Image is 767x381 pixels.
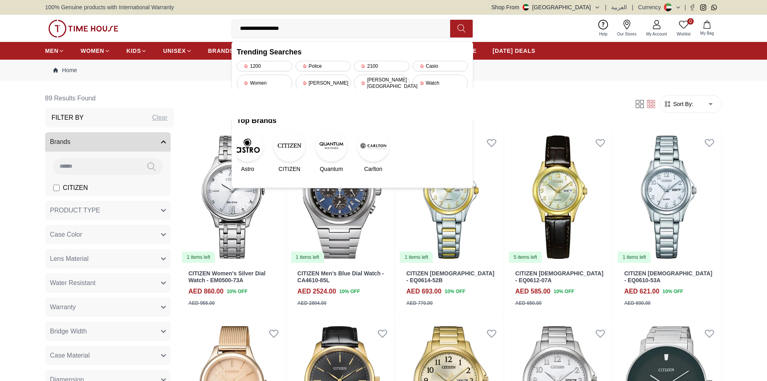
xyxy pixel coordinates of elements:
[663,288,683,295] span: 10 % OFF
[616,131,722,264] img: CITIZEN Ladies - EQ0610-53A
[237,115,468,126] h2: Top Brands
[45,89,174,108] h6: 89 Results Found
[596,31,611,37] span: Help
[632,3,633,11] span: |
[687,18,694,25] span: 0
[152,113,167,123] div: Clear
[354,75,409,92] div: [PERSON_NAME][GEOGRAPHIC_DATA]
[50,351,90,360] span: Case Material
[180,131,286,264] a: CITIZEN Women's Silver Dial Watch - EM0500-73A1 items left
[515,300,542,307] div: AED 650.00
[237,75,292,92] div: Women
[400,252,433,263] div: 1 items left
[163,47,186,55] span: UNISEX
[605,3,607,11] span: |
[237,46,468,58] h2: Trending Searches
[126,44,147,58] a: KIDS
[45,322,171,341] button: Bridge Width
[81,44,110,58] a: WOMEN
[81,47,104,55] span: WOMEN
[50,278,95,288] span: Water Resistant
[188,287,223,296] h4: AED 860.00
[45,44,64,58] a: MEN
[63,183,88,193] span: CITIZEN
[298,270,384,283] a: CITIZEN Men's Blue Dial Watch - CA4610-85L
[45,346,171,365] button: Case Material
[232,129,264,162] img: Astro
[493,47,535,55] span: [DATE] DEALS
[237,61,292,71] div: 1200
[126,47,141,55] span: KIDS
[53,185,60,191] input: CITIZEN
[398,131,504,264] img: CITIZEN Ladies - EQ0614-52B
[413,61,468,71] div: Casio
[50,254,89,264] span: Lens Material
[614,31,640,37] span: Our Stores
[515,287,550,296] h4: AED 585.00
[664,100,693,108] button: Sort By:
[50,206,100,215] span: PRODUCT TYPE
[362,129,384,173] a: CarltonCarlton
[616,131,722,264] a: CITIZEN Ladies - EQ0610-53A1 items left
[492,3,600,11] button: Shop From[GEOGRAPHIC_DATA]
[354,61,409,71] div: 2100
[398,131,504,264] a: CITIZEN Ladies - EQ0614-52B1 items left
[208,44,234,58] a: BRANDS
[611,3,627,11] button: العربية
[48,20,118,37] img: ...
[697,30,717,36] span: My Bag
[523,4,529,10] img: United Arab Emirates
[298,287,336,296] h4: AED 2524.00
[515,270,604,283] a: CITIZEN [DEMOGRAPHIC_DATA] - EQ0612-07A
[298,300,327,307] div: AED 2804.00
[507,131,613,264] img: CITIZEN Ladies - EQ0612-07A
[357,129,389,162] img: Carlton
[45,3,174,11] span: 100% Genuine products with International Warranty
[52,113,84,123] h3: Filter By
[208,47,234,55] span: BRANDS
[406,300,432,307] div: AED 770.00
[45,273,171,293] button: Water Resistant
[188,270,265,283] a: CITIZEN Women's Silver Dial Watch - EM0500-73A
[612,18,641,39] a: Our Stores
[45,60,722,81] nav: Breadcrumb
[50,137,70,147] span: Brands
[444,288,465,295] span: 10 % OFF
[50,327,87,336] span: Bridge Width
[45,47,58,55] span: MEN
[695,19,719,38] button: My Bag
[163,44,192,58] a: UNISEX
[509,252,542,263] div: 5 items left
[638,3,664,11] div: Currency
[507,131,613,264] a: CITIZEN Ladies - EQ0612-07A5 items left
[291,252,324,263] div: 1 items left
[554,288,574,295] span: 10 % OFF
[50,230,82,239] span: Case Color
[45,249,171,269] button: Lens Material
[700,4,706,10] a: Instagram
[684,3,686,11] span: |
[273,129,306,162] img: CITIZEN
[406,287,441,296] h4: AED 693.00
[241,165,254,173] span: Astro
[315,129,347,162] img: Quantum
[624,270,712,283] a: CITIZEN [DEMOGRAPHIC_DATA] - EQ0610-53A
[53,66,77,74] a: Home
[45,132,171,152] button: Brands
[594,18,612,39] a: Help
[672,100,693,108] span: Sort By:
[643,31,670,37] span: My Account
[493,44,535,58] a: [DATE] DEALS
[50,302,76,312] span: Warranty
[180,131,286,264] img: CITIZEN Women's Silver Dial Watch - EM0500-73A
[279,129,300,173] a: CITIZENCITIZEN
[406,270,494,283] a: CITIZEN [DEMOGRAPHIC_DATA] - EQ0614-52B
[689,4,695,10] a: Facebook
[624,287,659,296] h4: AED 621.00
[672,18,695,39] a: 0Wishlist
[45,225,171,244] button: Case Color
[624,300,650,307] div: AED 690.00
[296,75,351,92] div: [PERSON_NAME]
[289,131,395,264] a: CITIZEN Men's Blue Dial Watch - CA4610-85L1 items left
